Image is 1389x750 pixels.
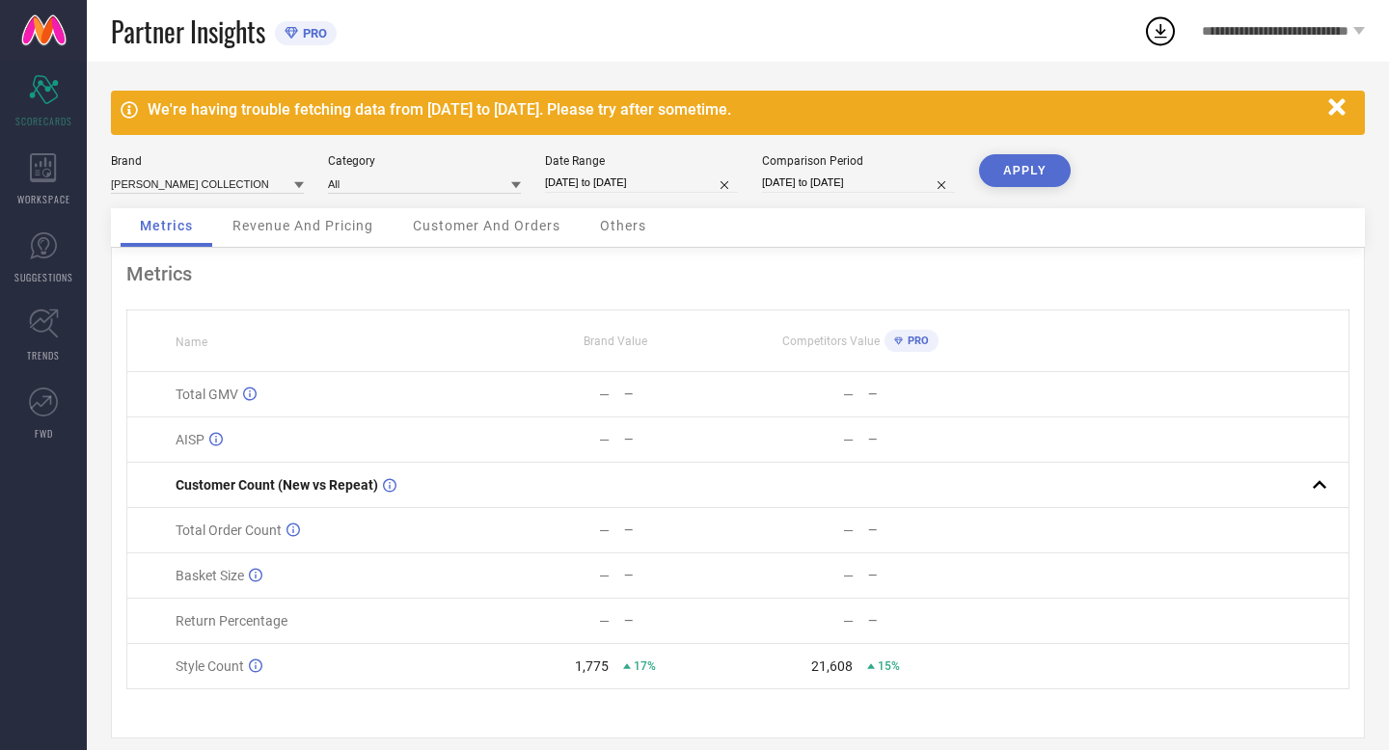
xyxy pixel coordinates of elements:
div: — [599,432,610,447]
div: — [868,433,981,446]
div: — [843,568,854,583]
span: WORKSPACE [17,192,70,206]
div: We're having trouble fetching data from [DATE] to [DATE]. Please try after sometime. [148,100,1319,119]
span: SCORECARDS [15,114,72,128]
div: Open download list [1143,13,1178,48]
div: — [843,432,854,447]
div: — [599,387,610,402]
div: — [624,523,737,537]
div: — [599,568,610,583]
span: PRO [298,26,327,40]
div: — [868,569,981,582]
span: Return Percentage [176,613,287,629]
div: — [868,523,981,537]
div: — [868,614,981,628]
span: Brand Value [584,335,647,348]
span: Metrics [140,218,193,233]
input: Select comparison period [762,173,955,193]
span: Partner Insights [111,12,265,51]
div: — [843,613,854,629]
div: — [624,433,737,446]
span: Competitors Value [782,335,880,348]
span: Total GMV [176,387,238,402]
div: Date Range [545,154,738,168]
div: — [868,388,981,401]
span: Revenue And Pricing [232,218,373,233]
div: — [843,522,854,538]
div: Category [328,154,521,168]
span: 17% [634,659,656,673]
button: APPLY [979,154,1071,187]
span: FWD [35,426,53,441]
div: 1,775 [575,658,609,674]
div: Comparison Period [762,154,955,168]
span: Style Count [176,658,244,674]
span: Customer Count (New vs Repeat) [176,477,378,493]
div: — [624,388,737,401]
div: — [843,387,854,402]
div: — [624,569,737,582]
span: 15% [878,659,900,673]
div: — [599,522,610,538]
span: TRENDS [27,348,60,362]
span: Total Order Count [176,522,282,538]
div: 21,608 [811,658,853,674]
span: Basket Size [176,568,244,583]
div: Brand [111,154,304,168]
div: Metrics [126,262,1349,285]
div: — [599,613,610,629]
span: Customer And Orders [413,218,560,233]
span: AISP [176,432,204,447]
span: Name [176,335,207,349]
span: Others [600,218,646,233]
span: SUGGESTIONS [14,270,73,284]
span: PRO [903,335,929,347]
input: Select date range [545,173,738,193]
div: — [624,614,737,628]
